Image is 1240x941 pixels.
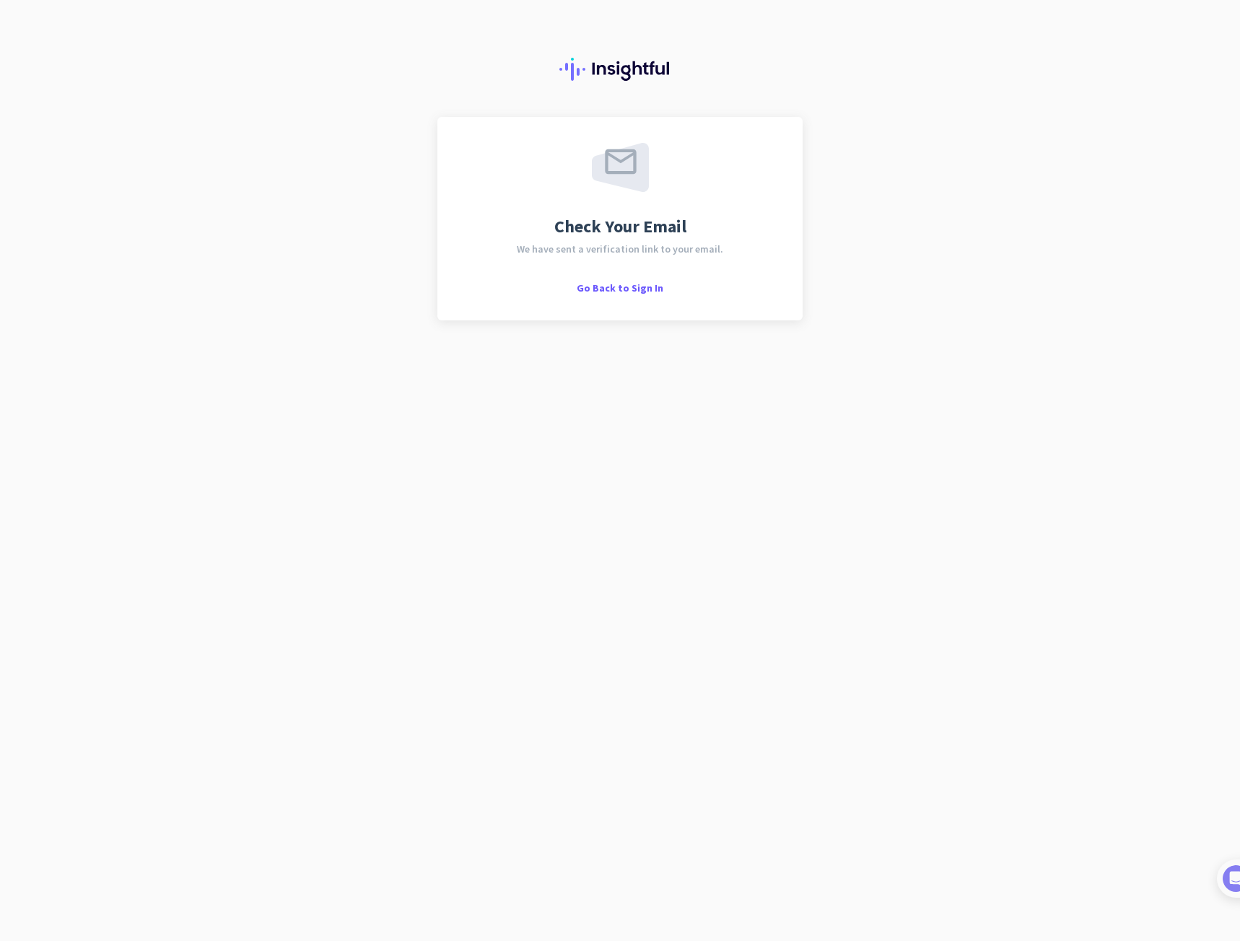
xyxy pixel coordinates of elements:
span: Go Back to Sign In [577,281,663,294]
span: We have sent a verification link to your email. [517,244,723,254]
span: Check Your Email [554,218,686,235]
img: email-sent [592,143,649,192]
img: Insightful [559,58,681,81]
